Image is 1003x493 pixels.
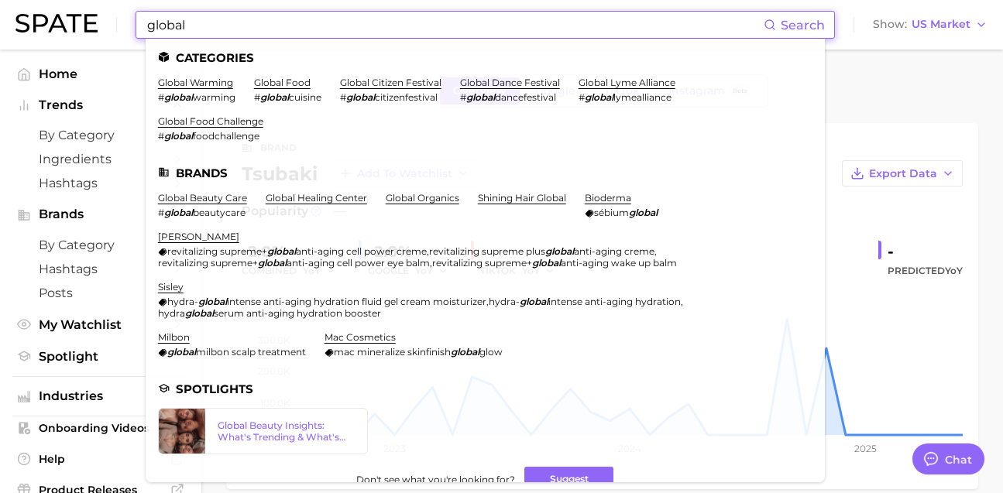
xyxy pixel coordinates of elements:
[375,91,438,103] span: citizenfestival
[158,382,812,395] li: Spotlights
[39,349,163,364] span: Spotlight
[158,51,812,64] li: Categories
[12,313,189,337] a: My Watchlist
[158,408,368,454] a: Global Beauty Insights: What's Trending & What's Ahead?
[945,265,963,276] span: YoY
[888,262,963,280] span: Predicted
[158,231,239,242] a: [PERSON_NAME]
[12,123,189,147] a: by Category
[869,167,937,180] span: Export Data
[158,331,190,343] a: milbon
[164,130,193,142] em: global
[185,307,214,319] em: global
[287,257,430,269] span: anti-aging cell power eye balm
[613,91,672,103] span: lymealliance
[12,257,189,281] a: Hashtags
[193,130,259,142] span: foodchallenge
[158,115,263,127] a: global food challenge
[158,307,185,319] span: hydra
[158,91,164,103] span: #
[579,77,675,88] a: global lyme alliance
[585,91,613,103] em: global
[39,317,163,332] span: My Watchlist
[478,192,566,204] a: shining hair global
[167,245,267,257] span: revitalizing supreme+
[198,296,227,307] em: global
[842,160,963,187] button: Export Data
[548,296,681,307] span: intense anti-aging hydration
[12,62,189,86] a: Home
[12,344,189,368] a: Spotlight
[254,91,260,103] span: #
[39,67,163,81] span: Home
[158,257,258,269] span: revitalizing supreme+
[912,20,970,29] span: US Market
[12,281,189,305] a: Posts
[267,245,296,257] em: global
[781,18,825,33] span: Search
[158,130,164,142] span: #
[146,12,764,38] input: Search here for a brand, industry, or ingredient
[214,307,381,319] span: serum anti-aging hydration booster
[158,296,794,319] div: , ,
[258,257,287,269] em: global
[451,346,479,358] em: global
[888,239,963,264] div: -
[579,91,585,103] span: #
[460,91,466,103] span: #
[39,452,163,466] span: Help
[12,447,189,471] a: Help
[158,207,164,218] span: #
[164,207,193,218] em: global
[12,171,189,195] a: Hashtags
[479,346,503,358] span: glow
[39,128,163,142] span: by Category
[39,262,163,276] span: Hashtags
[289,91,321,103] span: cuisine
[158,77,233,88] a: global warming
[629,207,658,218] em: global
[158,281,184,293] a: sisley
[524,467,613,492] button: Suggest
[39,207,163,221] span: Brands
[466,91,495,103] em: global
[429,245,545,257] span: revitalizing supreme plus
[39,98,163,112] span: Trends
[167,346,196,358] em: global
[495,91,556,103] span: dancefestival
[545,245,574,257] em: global
[561,257,677,269] span: anti-aging wake up balm
[39,152,163,166] span: Ingredients
[340,91,346,103] span: #
[873,20,907,29] span: Show
[296,245,427,257] span: anti-aging cell power creme
[158,192,247,204] a: global beauty care
[12,147,189,171] a: Ingredients
[39,176,163,190] span: Hashtags
[39,421,163,435] span: Onboarding Videos
[532,257,561,269] em: global
[193,207,246,218] span: beautycare
[218,419,355,443] div: Global Beauty Insights: What's Trending & What's Ahead?
[869,15,991,35] button: ShowUS Market
[520,296,548,307] em: global
[227,296,486,307] span: intense anti-aging hydration fluid gel cream moisturizer
[356,474,515,485] span: Don't see what you're looking for?
[585,192,631,204] a: bioderma
[158,245,794,269] div: , , ,
[460,77,560,88] a: global dance festival
[386,192,459,204] a: global organics
[39,389,163,403] span: Industries
[167,296,198,307] span: hydra-
[164,91,193,103] em: global
[340,77,441,88] a: global citizen festival
[12,233,189,257] a: by Category
[196,346,306,358] span: milbon scalp treatment
[12,385,189,408] button: Industries
[39,286,163,300] span: Posts
[854,443,877,454] tspan: 2025
[15,14,98,33] img: SPATE
[12,94,189,117] button: Trends
[12,203,189,226] button: Brands
[432,257,532,269] span: revitalizing supreme+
